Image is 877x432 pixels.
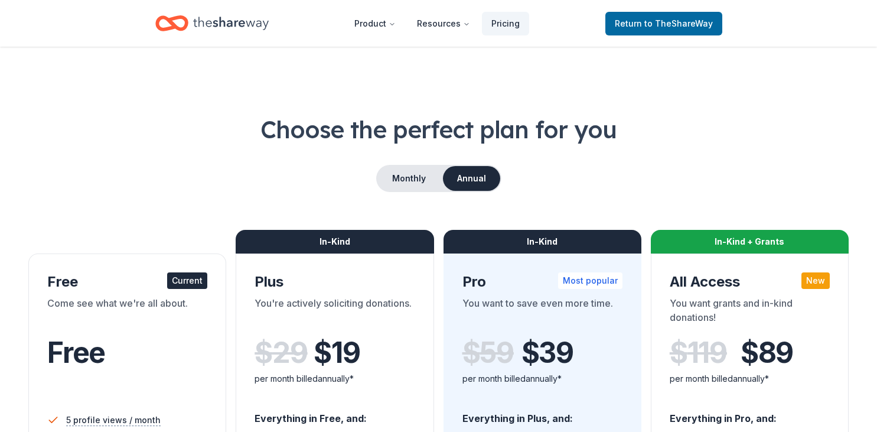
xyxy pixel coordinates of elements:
nav: Main [345,9,529,37]
div: Free [47,272,207,291]
div: New [801,272,830,289]
div: Pro [462,272,622,291]
div: All Access [670,272,830,291]
button: Monthly [377,166,441,191]
span: Free [47,335,105,370]
span: Return [615,17,713,31]
a: Pricing [482,12,529,35]
span: $ 19 [314,336,360,369]
span: $ 89 [741,336,793,369]
div: In-Kind [444,230,641,254]
div: In-Kind + Grants [651,230,849,254]
div: Come see what we're all about. [47,296,207,329]
div: per month billed annually* [462,372,622,386]
div: In-Kind [236,230,433,254]
button: Annual [443,166,500,191]
div: Current [167,272,207,289]
span: $ 39 [521,336,573,369]
button: Resources [407,12,480,35]
div: You're actively soliciting donations. [255,296,415,329]
a: Home [155,9,269,37]
div: per month billed annually* [670,372,830,386]
div: You want to save even more time. [462,296,622,329]
h1: Choose the perfect plan for you [28,113,849,146]
button: Product [345,12,405,35]
div: Everything in Plus, and: [462,401,622,426]
span: 5 profile views / month [66,413,161,427]
div: Most popular [558,272,622,289]
div: You want grants and in-kind donations! [670,296,830,329]
a: Returnto TheShareWay [605,12,722,35]
div: Everything in Pro, and: [670,401,830,426]
div: Everything in Free, and: [255,401,415,426]
div: Plus [255,272,415,291]
span: to TheShareWay [644,18,713,28]
div: per month billed annually* [255,372,415,386]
